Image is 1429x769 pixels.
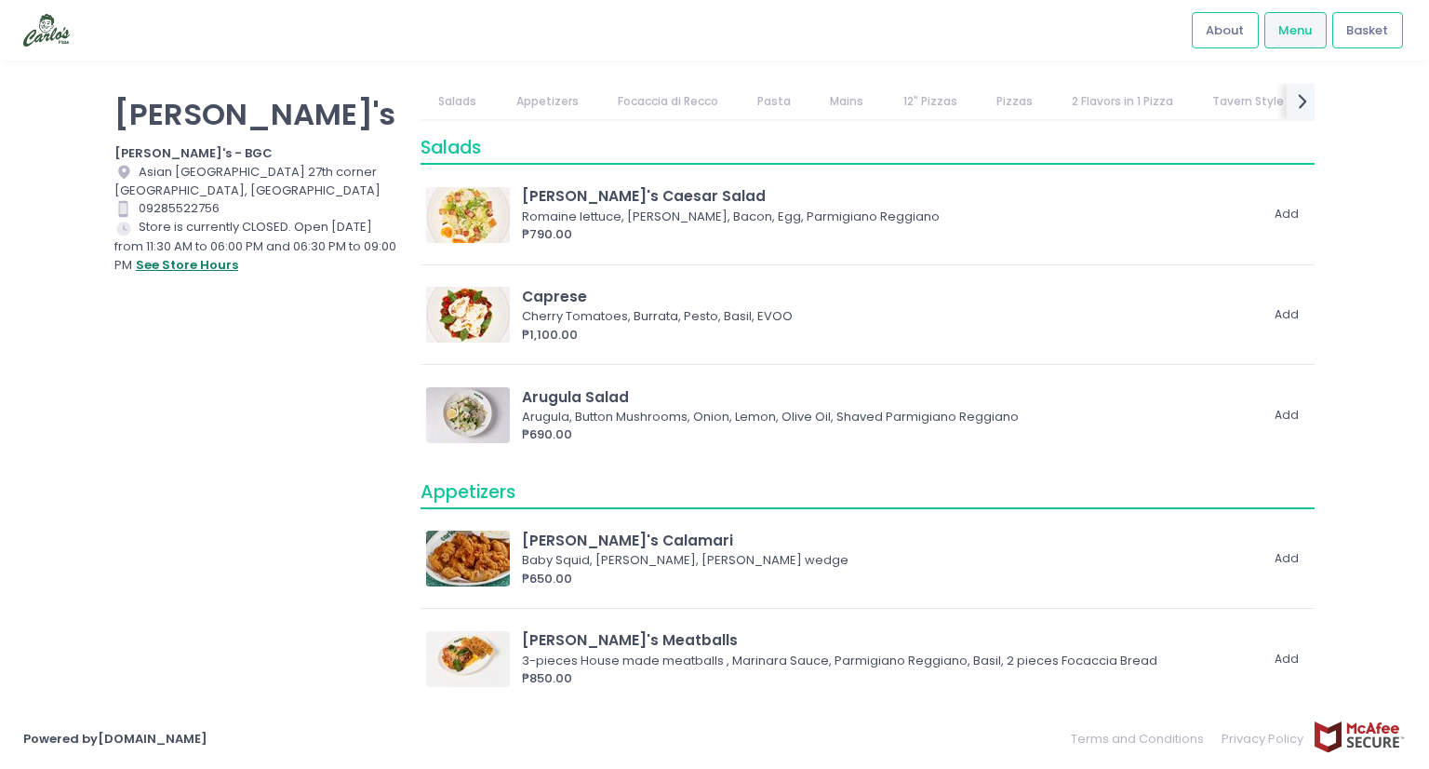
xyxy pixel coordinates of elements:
button: Add [1264,199,1309,230]
div: Arugula Salad [522,386,1258,408]
div: Romaine lettuce, [PERSON_NAME], Bacon, Egg, Parmigiano Reggiano [522,208,1252,226]
div: Store is currently CLOSED. Open [DATE] from 11:30 AM to 06:00 PM and 06:30 PM to 09:00 PM [114,218,397,275]
span: Appetizers [421,479,515,505]
b: [PERSON_NAME]'s - BGC [114,144,273,162]
div: Arugula, Button Mushrooms, Onion, Lemon, Olive Oil, Shaved Parmigiano Reggiano [522,408,1252,426]
div: ₱850.00 [522,669,1258,688]
span: Menu [1278,21,1312,40]
a: Privacy Policy [1213,721,1314,757]
img: mcafee-secure [1313,721,1406,753]
span: About [1206,21,1244,40]
span: Salads [421,135,481,160]
a: Focaccia di Recco [599,84,736,119]
a: 2 Flavors in 1 Pizza [1054,84,1192,119]
a: Powered by[DOMAIN_NAME] [23,730,207,748]
button: Add [1264,643,1309,674]
a: Terms and Conditions [1071,721,1213,757]
a: Menu [1264,12,1327,47]
img: Carlo's Caesar Salad [426,187,510,243]
button: Add [1264,399,1309,430]
div: ₱690.00 [522,425,1258,444]
img: Caprese [426,287,510,343]
p: [PERSON_NAME]'s [114,96,397,132]
a: Pizzas [978,84,1050,119]
button: see store hours [135,255,239,276]
a: About [1192,12,1259,47]
img: Carlo's Calamari [426,531,510,587]
a: Tavern Style [1195,84,1302,119]
a: 12" Pizzas [885,84,975,119]
div: Caprese [522,286,1258,307]
a: Mains [812,84,882,119]
img: logo [23,14,70,47]
div: 3-pieces House made meatballs , Marinara Sauce, Parmigiano Reggiano, Basil, 2 pieces Focaccia Bread [522,652,1252,670]
img: Arugula Salad [426,387,510,443]
button: Add [1264,300,1309,331]
div: Asian [GEOGRAPHIC_DATA] 27th corner [GEOGRAPHIC_DATA], [GEOGRAPHIC_DATA] [114,163,397,200]
div: [PERSON_NAME]'s Calamari [522,530,1258,551]
div: ₱1,100.00 [522,326,1258,344]
a: Appetizers [498,84,596,119]
div: Cherry Tomatoes, Burrata, Pesto, Basil, EVOO [522,307,1252,326]
div: [PERSON_NAME]'s Meatballs [522,629,1258,651]
div: [PERSON_NAME]'s Caesar Salad [522,185,1258,207]
span: Basket [1346,21,1388,40]
button: Add [1264,544,1309,574]
div: Baby Squid, [PERSON_NAME], [PERSON_NAME] wedge [522,551,1252,570]
div: ₱790.00 [522,225,1258,244]
a: Salads [421,84,495,119]
div: 09285522756 [114,199,397,218]
img: Carlo's Meatballs [426,631,510,687]
a: Pasta [740,84,809,119]
div: ₱650.00 [522,570,1258,588]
